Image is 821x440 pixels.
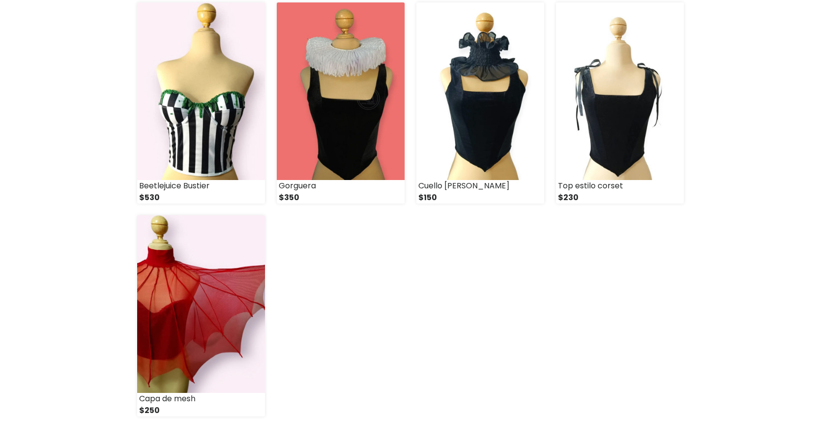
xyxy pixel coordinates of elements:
[137,405,265,416] div: $250
[556,2,684,204] a: Top estilo corset $230
[277,2,405,180] img: small_1739999282636.jpeg
[137,215,265,416] a: Capa de mesh $250
[416,2,544,180] img: small_1739998776116.jpeg
[137,192,265,204] div: $530
[137,393,265,405] div: Capa de mesh
[556,180,684,192] div: Top estilo corset
[277,192,405,204] div: $350
[137,2,265,204] a: Beetlejuice Bustier $530
[137,215,265,393] img: small_1737756870850.jpeg
[556,192,684,204] div: $230
[416,2,544,204] a: Cuello [PERSON_NAME] $150
[556,2,684,180] img: small_1739998452791.jpeg
[137,2,265,180] img: small_1739999560304.jpeg
[137,180,265,192] div: Beetlejuice Bustier
[416,192,544,204] div: $150
[277,180,405,192] div: Gorguera
[277,2,405,204] a: Gorguera $350
[416,180,544,192] div: Cuello [PERSON_NAME]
